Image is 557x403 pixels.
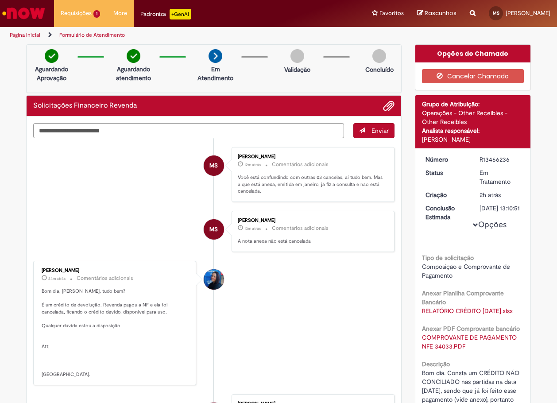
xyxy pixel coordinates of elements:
[419,204,473,221] dt: Conclusão Estimada
[48,276,66,281] span: 24m atrás
[372,49,386,63] img: img-circle-grey.png
[379,9,404,18] span: Favoritos
[493,10,499,16] span: MS
[422,108,524,126] div: Operações - Other Receibles - Other Receibles
[422,263,512,279] span: Composição e Comprovante de Pagamento
[422,69,524,83] button: Cancelar Chamado
[244,162,261,167] span: 12m atrás
[415,45,531,62] div: Opções do Chamado
[422,289,504,306] b: Anexar Planilha Comprovante Bancário
[422,100,524,108] div: Grupo de Atribuição:
[480,204,521,213] div: [DATE] 13:10:51
[30,65,73,82] p: Aguardando Aprovação
[419,190,473,199] dt: Criação
[272,225,329,232] small: Comentários adicionais
[371,127,389,135] span: Enviar
[417,9,456,18] a: Rascunhos
[353,123,395,138] button: Enviar
[48,276,66,281] time: 01/09/2025 09:45:00
[10,31,40,39] a: Página inicial
[480,191,501,199] span: 2h atrás
[272,161,329,168] small: Comentários adicionais
[480,168,521,186] div: Em Tratamento
[209,155,218,176] span: MS
[33,123,344,138] textarea: Digite sua mensagem aqui...
[425,9,456,17] span: Rascunhos
[93,10,100,18] span: 1
[33,102,137,110] h2: Solicitações Financeiro Revenda Histórico de tíquete
[284,65,310,74] p: Validação
[238,238,385,245] p: A nota anexa não está cancelada
[59,31,125,39] a: Formulário de Atendimento
[209,219,218,240] span: MS
[422,333,518,350] a: Download de COMPROVANTE DE PAGAMENTO NFE 34033.PDF
[419,168,473,177] dt: Status
[77,275,133,282] small: Comentários adicionais
[422,126,524,135] div: Analista responsável:
[244,162,261,167] time: 01/09/2025 09:56:36
[112,65,155,82] p: Aguardando atendimento
[7,27,365,43] ul: Trilhas de página
[204,155,224,176] div: MADSON MARQUES SANTANA
[238,154,385,159] div: [PERSON_NAME]
[422,325,520,333] b: Anexar PDF Comprovante bancário
[238,174,385,195] p: Você está confundindo com outras 03 cancelas, aí tudo bem. Mas a que está anexa, emitida em janei...
[1,4,46,22] img: ServiceNow
[290,49,304,63] img: img-circle-grey.png
[244,226,261,231] time: 01/09/2025 09:55:51
[480,155,521,164] div: R13466236
[506,9,550,17] span: [PERSON_NAME]
[365,65,394,74] p: Concluído
[170,9,191,19] p: +GenAi
[42,268,189,273] div: [PERSON_NAME]
[61,9,92,18] span: Requisições
[113,9,127,18] span: More
[45,49,58,63] img: check-circle-green.png
[422,135,524,144] div: [PERSON_NAME]
[194,65,237,82] p: Em Atendimento
[244,226,261,231] span: 13m atrás
[140,9,191,19] div: Padroniza
[383,100,395,112] button: Adicionar anexos
[419,155,473,164] dt: Número
[480,191,501,199] time: 01/09/2025 08:25:55
[422,254,474,262] b: Tipo de solicitação
[42,288,189,378] p: Bom dia, [PERSON_NAME], tudo bem? É um crédito de devolução. Revenda pagou a NF e ela foi cancela...
[422,307,513,315] a: Download de RELATÓRIO CRÉDITO 23.01.2025.xlsx
[480,190,521,199] div: 01/09/2025 08:25:55
[204,269,224,290] div: Luana Albuquerque
[422,360,450,368] b: Descrição
[209,49,222,63] img: arrow-next.png
[204,219,224,240] div: MADSON MARQUES SANTANA
[238,218,385,223] div: [PERSON_NAME]
[127,49,140,63] img: check-circle-green.png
